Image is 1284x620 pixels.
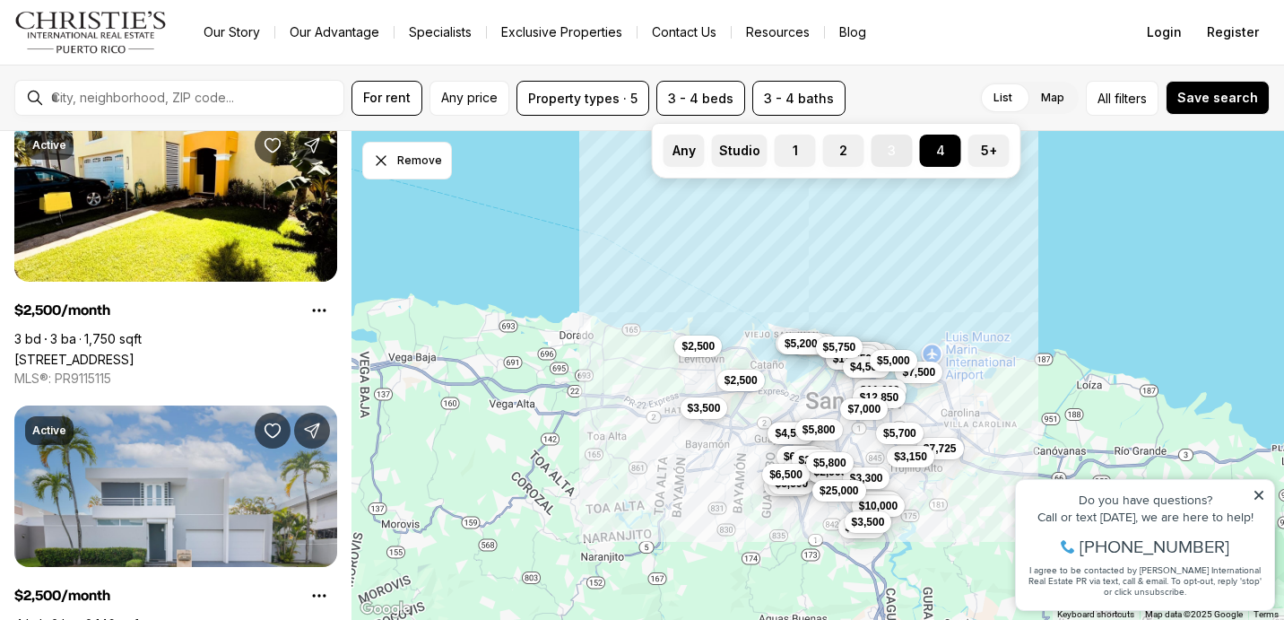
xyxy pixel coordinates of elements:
span: For rent [363,91,411,105]
span: Register [1207,25,1259,39]
button: $2,000 [768,422,816,443]
button: 3 - 4 beds [656,81,745,116]
span: $3,500 [688,401,721,415]
button: For rent [351,81,422,116]
span: $2,500 [789,463,822,477]
span: $6,000 [784,450,817,464]
span: $5,750 [823,340,856,354]
span: $2,500 [724,373,758,388]
div: Call or text [DATE], we are here to help! [19,57,259,70]
span: $5,200 [785,336,818,351]
button: $9,500 [838,517,886,538]
span: $2,600 [799,453,832,467]
label: 3 [872,135,913,167]
button: $4,500 [768,423,815,444]
a: 40 VIA CANGREJOS, TOA BAJA PR, 00949 [14,352,134,367]
span: [PHONE_NUMBER] [74,84,223,102]
button: Save Property: 40 VIA CANGREJOS [255,127,291,163]
button: $5,000 [870,350,917,371]
a: Specialists [395,20,486,45]
button: Share Property [294,413,330,449]
span: $14,000 [839,345,878,360]
span: Any price [441,91,498,105]
span: $3,500 [852,515,885,529]
button: $3,500 [845,511,892,533]
button: $25,000 [812,480,865,502]
button: $5,750 [816,336,863,358]
span: $7,500 [902,365,935,380]
span: filters [1115,89,1147,108]
button: $12,850 [853,387,906,408]
button: $7,000 [840,398,888,420]
label: 2 [823,135,864,167]
button: $7,500 [764,475,811,496]
button: Contact Us [638,20,731,45]
label: List [979,82,1027,114]
button: Save search [1166,81,1270,115]
button: $6,500 [762,464,810,485]
span: $4,500 [775,426,808,441]
span: $11,000 [861,383,899,397]
button: $5,900 [855,492,903,513]
label: Studio [712,135,768,167]
button: Allfilters [1086,81,1158,116]
button: Share Property [294,127,330,163]
span: $3,150 [894,450,927,464]
a: Exclusive Properties [487,20,637,45]
button: $7,500 [895,362,942,383]
span: $20,000 [848,347,887,362]
button: Dismiss drawing [362,142,452,179]
a: Our Story [189,20,274,45]
label: 4 [920,135,961,167]
span: $5,000 [877,354,910,368]
button: $2,600 [792,450,839,471]
button: 3 - 4 baths [752,81,846,116]
span: $13,250 [833,352,872,366]
button: $11,000 [854,380,907,401]
label: 1 [775,135,816,167]
span: $25,000 [820,484,858,498]
button: $2,500 [717,370,765,391]
span: All [1097,89,1111,108]
button: Login [1136,14,1193,50]
button: Property types · 5 [516,81,649,116]
span: $5,700 [883,426,916,441]
button: $2,500 [674,336,722,357]
button: Property options [301,293,337,328]
span: Login [1147,25,1182,39]
span: $4,500 [850,360,883,374]
button: $3,150 [887,446,934,467]
button: $5,700 [876,423,924,444]
button: $7,725 [916,438,964,459]
button: $5,800 [795,419,843,441]
span: $7,725 [924,441,957,456]
button: $3,300 [843,467,890,489]
button: Register [1196,14,1270,50]
button: Property options [301,578,337,614]
a: Blog [825,20,881,45]
a: Our Advantage [275,20,394,45]
span: Save search [1177,91,1258,105]
button: $13,250 [826,348,879,370]
label: Map [1027,82,1079,114]
button: Any price [429,81,509,116]
label: Any [664,135,705,167]
span: $12,850 [860,390,898,405]
div: Do you have questions? [19,40,259,53]
img: logo [14,11,168,54]
span: $2,500 [681,339,715,354]
button: $4,500 [843,356,890,378]
span: $5,800 [813,456,846,470]
button: $3,500 [681,397,728,419]
p: Active [32,138,66,153]
p: Active [32,424,66,438]
span: $5,800 [802,423,836,437]
label: 5+ [968,135,1010,167]
span: $3,300 [850,471,883,485]
span: $10,000 [859,499,898,513]
span: $7,000 [847,402,881,416]
button: $5,200 [777,333,825,354]
button: Save Property: 2 Plaza MANSION DEL NORTE #NA-17 [255,413,291,449]
button: $12,000 [776,333,829,354]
